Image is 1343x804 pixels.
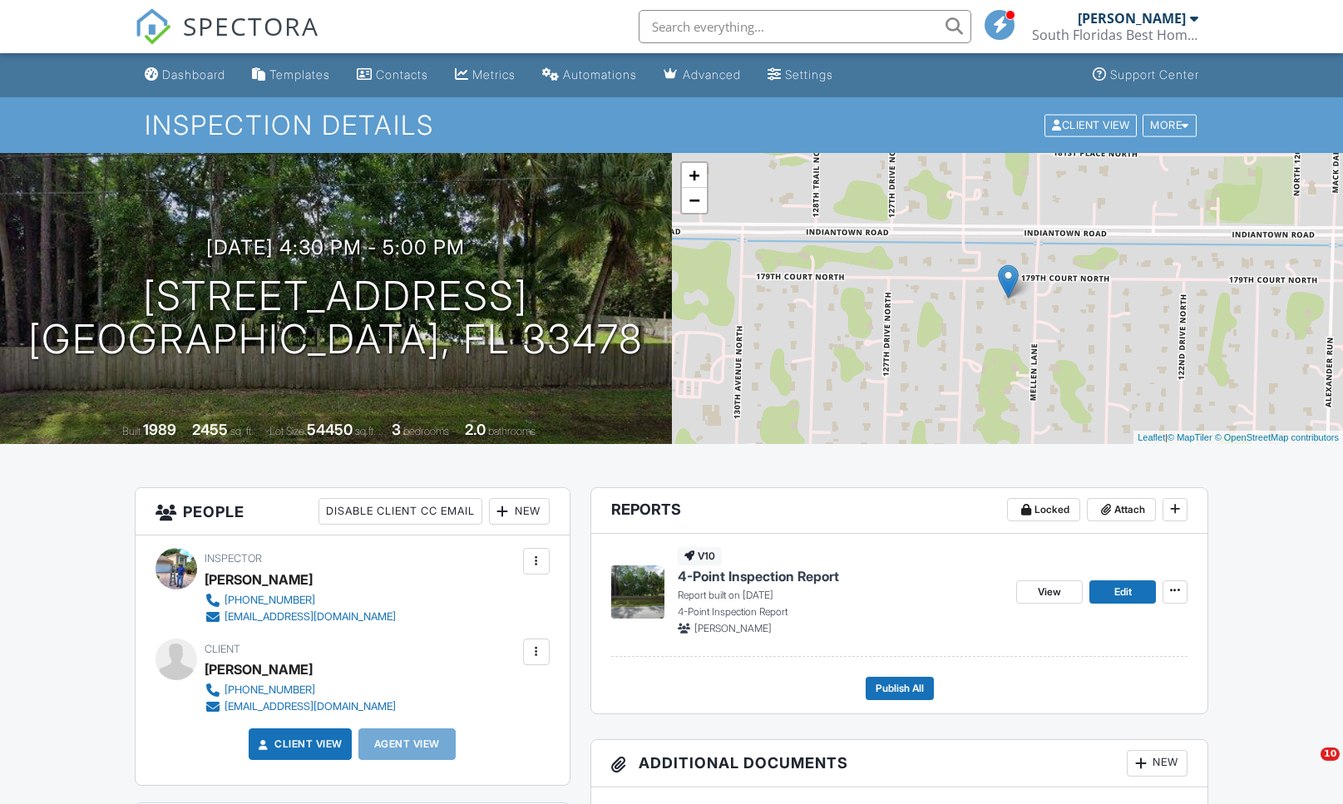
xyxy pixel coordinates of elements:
h1: [STREET_ADDRESS] [GEOGRAPHIC_DATA], FL 33478 [28,274,643,363]
a: Metrics [448,60,522,91]
div: | [1133,431,1343,445]
div: Settings [785,67,833,81]
div: More [1143,114,1197,136]
h3: People [136,488,570,535]
div: Disable Client CC Email [318,498,482,525]
a: Client View [1043,118,1141,131]
span: 10 [1321,747,1340,761]
div: New [1127,750,1187,777]
div: [PHONE_NUMBER] [225,594,315,607]
a: [EMAIL_ADDRESS][DOMAIN_NAME] [205,609,396,625]
div: [PHONE_NUMBER] [225,683,315,697]
img: The Best Home Inspection Software - Spectora [135,8,171,45]
a: Client View [254,736,343,752]
div: [PERSON_NAME] [205,657,313,682]
div: 3 [392,421,401,438]
div: Templates [269,67,330,81]
div: Client View [1044,114,1137,136]
div: [PERSON_NAME] [1078,10,1186,27]
a: Advanced [657,60,748,91]
div: Advanced [683,67,741,81]
a: Contacts [350,60,435,91]
a: Dashboard [138,60,232,91]
span: sq.ft. [355,425,376,437]
span: SPECTORA [183,8,319,43]
a: Zoom out [682,188,707,213]
a: Support Center [1086,60,1206,91]
span: Built [122,425,141,437]
a: Settings [761,60,840,91]
span: Client [205,643,240,655]
div: [EMAIL_ADDRESS][DOMAIN_NAME] [225,610,396,624]
div: 1989 [143,421,176,438]
div: South Floridas Best Home Inspection [1032,27,1198,43]
a: [PHONE_NUMBER] [205,592,396,609]
div: 54450 [307,421,353,438]
a: Leaflet [1138,432,1165,442]
div: Automations [563,67,637,81]
h3: Additional Documents [591,740,1208,787]
input: Search everything... [639,10,971,43]
a: [PHONE_NUMBER] [205,682,396,698]
iframe: Intercom live chat [1286,747,1326,787]
div: Contacts [376,67,428,81]
a: [EMAIL_ADDRESS][DOMAIN_NAME] [205,698,396,715]
div: [EMAIL_ADDRESS][DOMAIN_NAME] [225,700,396,713]
span: Inspector [205,552,262,565]
span: bedrooms [403,425,449,437]
a: Zoom in [682,163,707,188]
a: © MapTiler [1168,432,1212,442]
a: SPECTORA [135,22,319,57]
span: sq. ft. [230,425,254,437]
div: 2455 [192,421,228,438]
div: Support Center [1110,67,1199,81]
div: Metrics [472,67,516,81]
div: 2.0 [465,421,486,438]
a: Automations (Basic) [536,60,644,91]
a: Templates [245,60,337,91]
span: bathrooms [488,425,536,437]
span: Lot Size [269,425,304,437]
div: New [489,498,550,525]
h1: Inspection Details [145,111,1197,140]
div: Dashboard [162,67,225,81]
div: [PERSON_NAME] [205,567,313,592]
h3: [DATE] 4:30 pm - 5:00 pm [206,236,465,259]
a: © OpenStreetMap contributors [1215,432,1339,442]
